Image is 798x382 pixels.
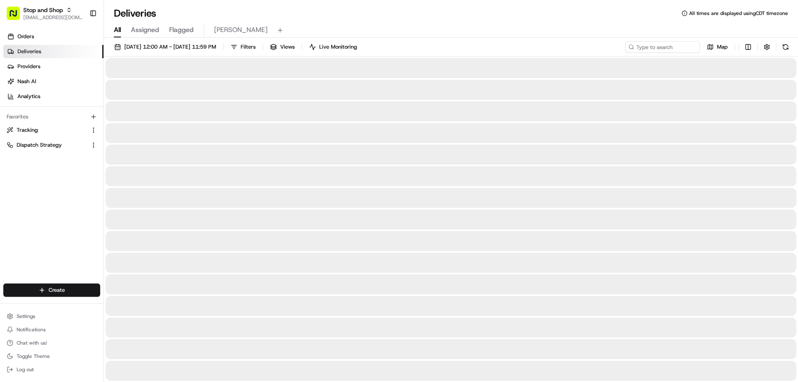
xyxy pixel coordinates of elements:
a: Orders [3,30,103,43]
span: [DATE] 12:00 AM - [DATE] 11:59 PM [124,43,216,51]
span: Orders [17,33,34,40]
span: Assigned [131,25,159,35]
span: All [114,25,121,35]
span: [PERSON_NAME] [214,25,268,35]
a: Nash AI [3,75,103,88]
span: Map [717,43,728,51]
span: Providers [17,63,40,70]
button: Refresh [780,41,791,53]
span: Flagged [169,25,194,35]
h1: Deliveries [114,7,156,20]
button: Views [266,41,298,53]
button: Tracking [3,123,100,137]
button: Stop and Shop [23,6,63,14]
span: Log out [17,366,34,373]
button: Filters [227,41,259,53]
a: Analytics [3,90,103,103]
button: Map [703,41,731,53]
a: Deliveries [3,45,103,58]
span: All times are displayed using CDT timezone [689,10,788,17]
button: [EMAIL_ADDRESS][DOMAIN_NAME] [23,14,83,21]
span: Chat with us! [17,340,47,346]
span: Create [49,286,65,294]
span: Dispatch Strategy [17,141,62,149]
span: Settings [17,313,35,320]
button: Toggle Theme [3,350,100,362]
span: Deliveries [17,48,41,55]
button: Create [3,283,100,297]
button: Stop and Shop[EMAIL_ADDRESS][DOMAIN_NAME] [3,3,86,23]
a: Dispatch Strategy [7,141,87,149]
span: Analytics [17,93,40,100]
input: Type to search [625,41,700,53]
button: Dispatch Strategy [3,138,100,152]
span: Tracking [17,126,38,134]
span: Nash AI [17,78,36,85]
button: Settings [3,311,100,322]
button: Chat with us! [3,337,100,349]
span: Toggle Theme [17,353,50,360]
span: Live Monitoring [319,43,357,51]
span: Views [280,43,295,51]
button: [DATE] 12:00 AM - [DATE] 11:59 PM [111,41,220,53]
button: Notifications [3,324,100,335]
a: Tracking [7,126,87,134]
button: Log out [3,364,100,375]
span: Notifications [17,326,46,333]
button: Live Monitoring [305,41,361,53]
a: Providers [3,60,103,73]
div: Favorites [3,110,100,123]
span: Filters [241,43,256,51]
